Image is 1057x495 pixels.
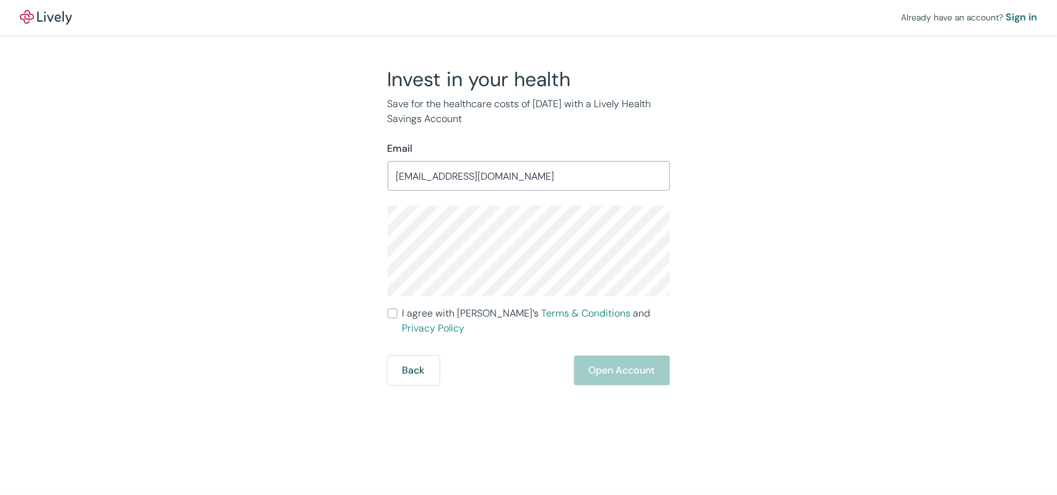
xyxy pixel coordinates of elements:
[20,10,72,25] img: Lively
[1006,10,1037,25] a: Sign in
[542,307,631,320] a: Terms & Conditions
[388,141,413,156] label: Email
[388,356,440,385] button: Back
[388,67,670,92] h2: Invest in your health
[388,97,670,126] p: Save for the healthcare costs of [DATE] with a Lively Health Savings Account
[20,10,72,25] a: LivelyLively
[402,322,465,335] a: Privacy Policy
[901,10,1037,25] div: Already have an account?
[402,306,670,336] span: I agree with [PERSON_NAME]’s and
